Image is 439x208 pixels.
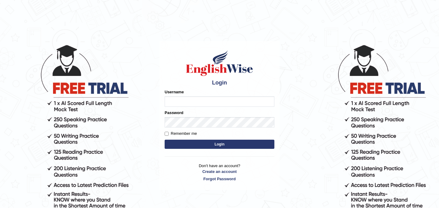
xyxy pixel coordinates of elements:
button: Login [165,140,274,149]
img: Logo of English Wise sign in for intelligent practice with AI [185,49,254,77]
input: Remember me [165,132,169,136]
h4: Login [165,80,274,86]
p: Don't have an account? [165,163,274,182]
label: Remember me [165,131,197,137]
a: Create an account [165,169,274,174]
label: Username [165,89,184,95]
label: Password [165,110,183,116]
a: Forgot Password [165,176,274,182]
